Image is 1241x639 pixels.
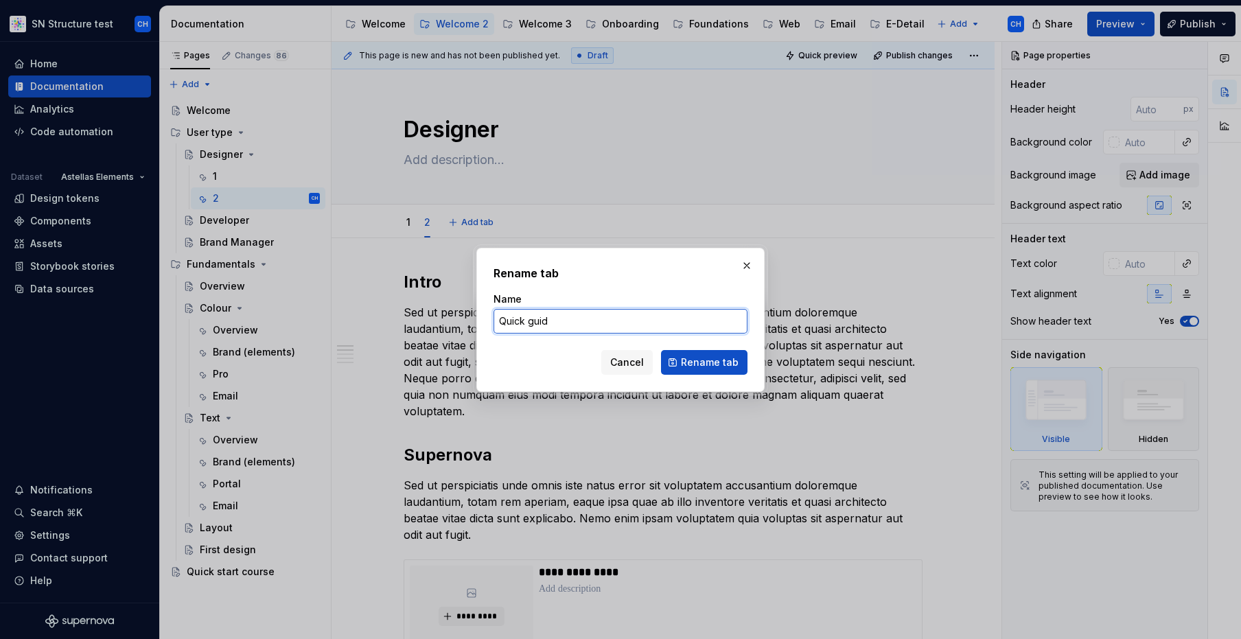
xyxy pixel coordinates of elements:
[494,265,747,281] h2: Rename tab
[601,350,653,375] button: Cancel
[661,350,747,375] button: Rename tab
[681,356,739,369] span: Rename tab
[494,292,522,306] label: Name
[610,356,644,369] span: Cancel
